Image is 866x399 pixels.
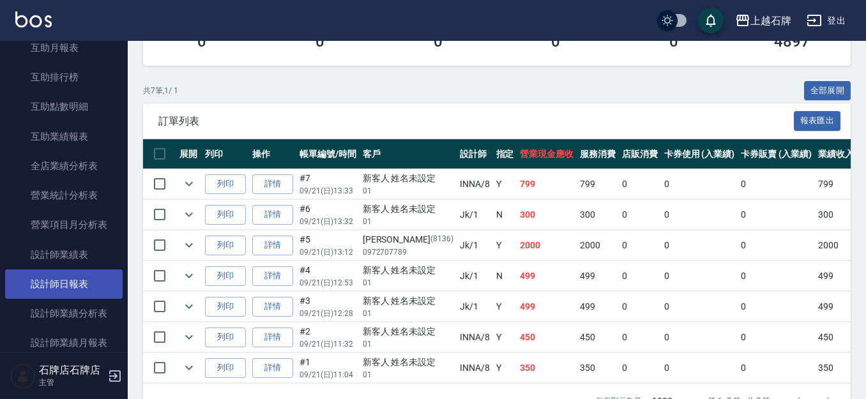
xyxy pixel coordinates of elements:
a: 報表匯出 [794,114,841,126]
h3: 0 [551,33,560,50]
div: [PERSON_NAME] [363,233,453,246]
div: 新客人 姓名未設定 [363,264,453,277]
td: Jk /1 [457,230,493,260]
td: 499 [517,292,577,322]
td: 300 [577,200,619,230]
button: expand row [179,358,199,377]
th: 業績收入 [815,139,857,169]
p: 09/21 (日) 13:12 [300,246,356,258]
td: 499 [577,261,619,291]
p: 09/21 (日) 11:04 [300,369,356,380]
th: 營業現金應收 [517,139,577,169]
button: expand row [179,266,199,285]
button: expand row [179,236,199,255]
a: 詳情 [252,266,293,286]
td: 350 [815,353,857,383]
th: 操作 [249,139,296,169]
td: 499 [815,261,857,291]
p: 09/21 (日) 12:53 [300,277,356,289]
div: 新客人 姓名未設定 [363,202,453,216]
td: 0 [619,200,661,230]
p: 01 [363,185,453,197]
th: 展開 [176,139,202,169]
img: Logo [15,11,52,27]
button: save [698,8,724,33]
a: 全店業績分析表 [5,151,123,181]
button: expand row [179,174,199,193]
td: 0 [661,200,738,230]
a: 詳情 [252,358,293,378]
a: 互助月報表 [5,33,123,63]
h5: 石牌店石牌店 [39,364,104,377]
a: 詳情 [252,236,293,255]
a: 設計師日報表 [5,269,123,299]
td: 499 [815,292,857,322]
a: 詳情 [252,205,293,225]
p: 主管 [39,377,104,388]
td: #4 [296,261,360,291]
a: 詳情 [252,327,293,347]
td: 0 [619,322,661,352]
a: 設計師業績表 [5,240,123,269]
button: expand row [179,327,199,347]
th: 卡券使用 (入業績) [661,139,738,169]
th: 帳單編號/時間 [296,139,360,169]
td: Y [493,353,517,383]
td: Jk /1 [457,200,493,230]
div: 新客人 姓名未設定 [363,356,453,369]
td: 450 [517,322,577,352]
td: 0 [619,261,661,291]
h3: 4897 [774,33,810,50]
td: 450 [577,322,619,352]
td: INNA /8 [457,322,493,352]
td: Jk /1 [457,292,493,322]
p: 01 [363,308,453,319]
button: expand row [179,205,199,224]
th: 客戶 [360,139,457,169]
td: 350 [517,353,577,383]
a: 營業統計分析表 [5,181,123,210]
button: 列印 [205,236,246,255]
th: 卡券販賣 (入業績) [738,139,815,169]
th: 列印 [202,139,249,169]
td: 0 [619,169,661,199]
td: 2000 [517,230,577,260]
td: 0 [738,353,815,383]
td: 0 [661,230,738,260]
td: 0 [738,200,815,230]
a: 互助點數明細 [5,92,123,121]
td: 0 [738,230,815,260]
td: 0 [661,261,738,291]
td: 2000 [815,230,857,260]
p: (8136) [430,233,453,246]
a: 營業項目月分析表 [5,210,123,239]
td: 300 [815,200,857,230]
td: Y [493,322,517,352]
button: 列印 [205,358,246,378]
button: 登出 [801,9,851,33]
button: 全部展開 [804,81,851,101]
td: 799 [815,169,857,199]
button: 列印 [205,174,246,194]
td: 0 [619,353,661,383]
button: 列印 [205,266,246,286]
p: 09/21 (日) 11:32 [300,338,356,350]
button: 列印 [205,297,246,317]
td: 0 [661,322,738,352]
div: 新客人 姓名未設定 [363,294,453,308]
a: 互助業績報表 [5,122,123,151]
div: 上越石牌 [750,13,791,29]
td: 350 [577,353,619,383]
td: 450 [815,322,857,352]
a: 詳情 [252,174,293,194]
h3: 0 [669,33,678,50]
td: #6 [296,200,360,230]
a: 詳情 [252,297,293,317]
td: 0 [738,322,815,352]
td: Jk /1 [457,261,493,291]
td: INNA /8 [457,169,493,199]
button: 列印 [205,205,246,225]
p: 共 7 筆, 1 / 1 [143,85,178,96]
td: #7 [296,169,360,199]
td: Y [493,292,517,322]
